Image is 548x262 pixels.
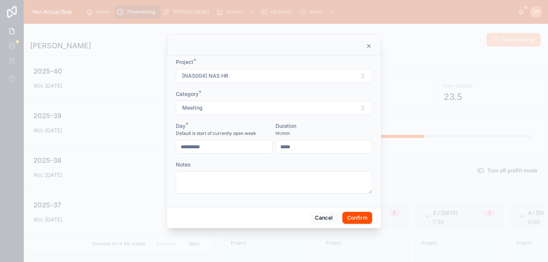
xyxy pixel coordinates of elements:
span: Notes [176,161,191,168]
span: Project [176,59,193,65]
span: Day [176,123,186,129]
span: hh:mm [275,130,290,136]
button: Cancel [310,212,338,224]
span: [NAS004] NAS HR [182,72,228,80]
span: Meeting [182,104,203,111]
span: Duration [275,123,296,129]
button: Select Button [176,101,372,115]
span: Default is start of currently open week [176,130,256,136]
span: Category [176,91,199,97]
button: Confirm [342,212,372,224]
button: Select Button [176,69,372,83]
